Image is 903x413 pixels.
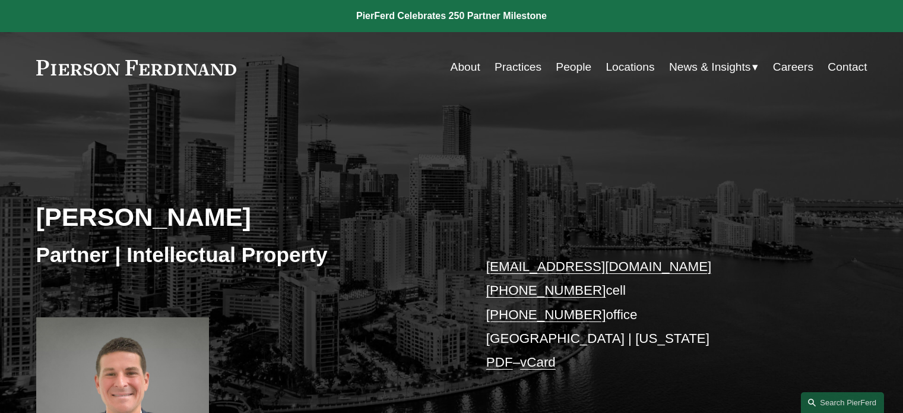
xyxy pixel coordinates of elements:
p: cell office [GEOGRAPHIC_DATA] | [US_STATE] – [486,255,832,375]
a: [EMAIL_ADDRESS][DOMAIN_NAME] [486,259,711,274]
a: Locations [606,56,654,78]
a: People [556,56,591,78]
a: [PHONE_NUMBER] [486,283,606,298]
h3: Partner | Intellectual Property [36,242,452,268]
a: PDF [486,355,513,370]
span: News & Insights [669,57,751,78]
a: Careers [773,56,813,78]
a: About [451,56,480,78]
a: vCard [520,355,556,370]
h2: [PERSON_NAME] [36,201,452,232]
a: Practices [495,56,541,78]
a: Search this site [801,392,884,413]
a: folder dropdown [669,56,759,78]
a: Contact [828,56,867,78]
a: [PHONE_NUMBER] [486,307,606,322]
